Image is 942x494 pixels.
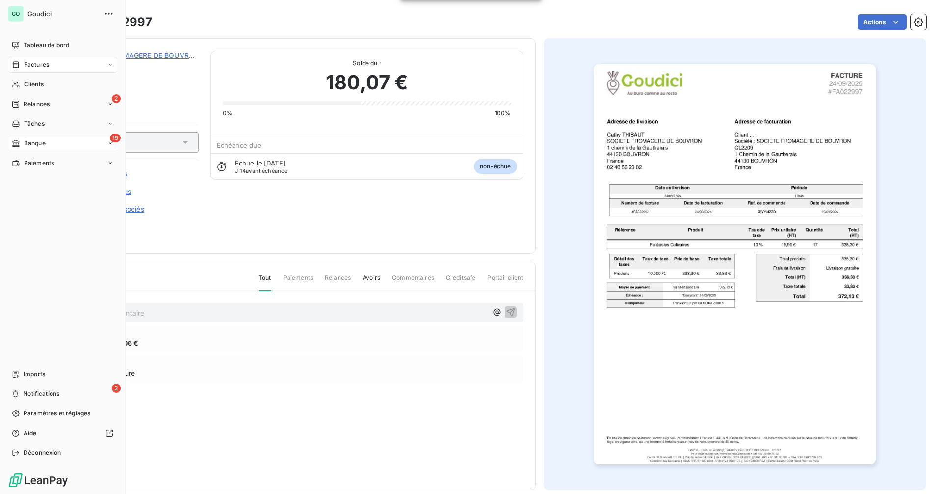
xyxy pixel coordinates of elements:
[223,59,511,68] span: Solde dû :
[77,51,200,59] a: SOCIETE FROMAGERE DE BOUVRON
[235,168,288,174] span: avant échéance
[112,94,121,103] span: 2
[110,134,121,142] span: 15
[325,274,351,290] span: Relances
[217,141,262,149] span: Échéance due
[24,80,44,89] span: Clients
[8,6,24,22] div: GO
[594,64,876,464] img: invoice_thumbnail
[24,139,46,148] span: Banque
[283,274,313,290] span: Paiements
[474,159,517,174] span: non-échue
[8,425,117,441] a: Aide
[259,274,271,291] span: Tout
[235,159,286,167] span: Échue le [DATE]
[326,68,408,97] span: 180,07 €
[24,60,49,69] span: Factures
[858,14,907,30] button: Actions
[235,167,246,174] span: J-14
[446,274,476,290] span: Creditsafe
[24,159,54,167] span: Paiements
[27,10,98,18] span: Goudici
[363,274,380,290] span: Avoirs
[8,472,69,488] img: Logo LeanPay
[392,274,434,290] span: Commentaires
[24,41,69,50] span: Tableau de bord
[112,384,121,393] span: 2
[24,100,50,109] span: Relances
[223,109,233,118] span: 0%
[24,429,37,438] span: Aide
[495,109,511,118] span: 100%
[24,409,90,418] span: Paramètres et réglages
[24,370,45,379] span: Imports
[909,461,932,484] iframe: Intercom live chat
[24,448,61,457] span: Déconnexion
[487,274,523,290] span: Portail client
[24,119,45,128] span: Tâches
[23,389,59,398] span: Notifications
